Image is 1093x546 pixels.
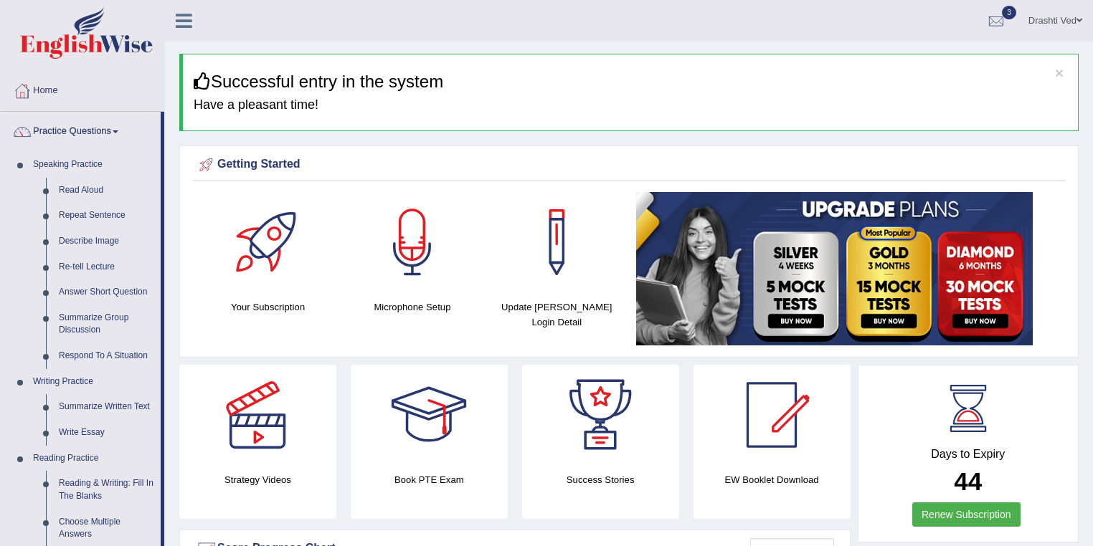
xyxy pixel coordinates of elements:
b: 44 [954,467,982,495]
a: Reading Practice [27,446,161,471]
a: Home [1,71,164,107]
a: Reading & Writing: Fill In The Blanks [52,471,161,509]
img: small5.jpg [636,192,1033,345]
div: Getting Started [196,154,1062,176]
h4: Days to Expiry [874,448,1063,461]
h4: Have a pleasant time! [194,98,1067,112]
a: Write Essay [52,420,161,446]
a: Renew Subscription [912,502,1021,527]
a: Re-tell Lecture [52,254,161,280]
a: Practice Questions [1,112,161,148]
a: Writing Practice [27,369,161,395]
h4: Update [PERSON_NAME] Login Detail [492,300,622,330]
h4: Microphone Setup [347,300,477,315]
h4: Your Subscription [203,300,333,315]
a: Summarize Group Discussion [52,305,161,343]
a: Describe Image [52,229,161,254]
a: Speaking Practice [27,152,161,178]
h4: Success Stories [522,472,679,487]
a: Repeat Sentence [52,203,161,229]
h4: Book PTE Exam [351,472,508,487]
h4: Strategy Videos [179,472,336,487]
a: Read Aloud [52,178,161,203]
button: × [1055,65,1064,80]
h4: EW Booklet Download [694,472,851,487]
a: Respond To A Situation [52,343,161,369]
span: 3 [1002,6,1016,19]
h3: Successful entry in the system [194,72,1067,91]
a: Summarize Written Text [52,394,161,420]
a: Answer Short Question [52,279,161,305]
